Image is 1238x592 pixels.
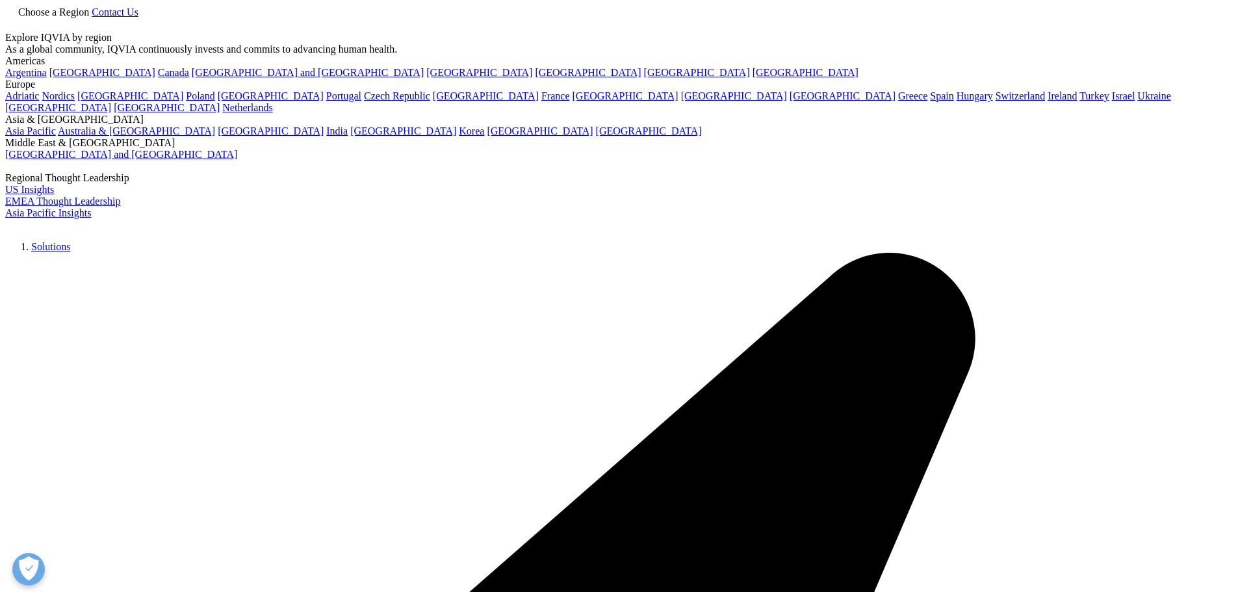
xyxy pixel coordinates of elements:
a: EMEA Thought Leadership [5,196,120,207]
a: Ireland [1048,90,1077,101]
a: [GEOGRAPHIC_DATA] [644,67,750,78]
div: Explore IQVIA by region [5,32,1233,44]
a: Netherlands [222,102,272,113]
a: Ukraine [1137,90,1171,101]
a: [GEOGRAPHIC_DATA] [596,125,702,136]
a: Adriatic [5,90,39,101]
a: [GEOGRAPHIC_DATA] [573,90,678,101]
a: [GEOGRAPHIC_DATA] [426,67,532,78]
a: [GEOGRAPHIC_DATA] [49,67,155,78]
a: Czech Republic [364,90,430,101]
a: Solutions [31,241,70,252]
a: [GEOGRAPHIC_DATA] [350,125,456,136]
a: [GEOGRAPHIC_DATA] [218,90,324,101]
a: [GEOGRAPHIC_DATA] [77,90,183,101]
a: India [326,125,348,136]
div: As a global community, IQVIA continuously invests and commits to advancing human health. [5,44,1233,55]
a: US Insights [5,184,54,195]
div: Middle East & [GEOGRAPHIC_DATA] [5,137,1233,149]
a: Switzerland [996,90,1045,101]
a: Israel [1112,90,1135,101]
a: Spain [930,90,953,101]
a: [GEOGRAPHIC_DATA] [681,90,787,101]
a: Asia Pacific [5,125,56,136]
a: Hungary [957,90,993,101]
a: Australia & [GEOGRAPHIC_DATA] [58,125,215,136]
a: Argentina [5,67,47,78]
a: France [541,90,570,101]
a: [GEOGRAPHIC_DATA] [5,102,111,113]
a: [GEOGRAPHIC_DATA] and [GEOGRAPHIC_DATA] [5,149,237,160]
a: Greece [898,90,927,101]
div: Europe [5,79,1233,90]
a: [GEOGRAPHIC_DATA] and [GEOGRAPHIC_DATA] [192,67,424,78]
a: [GEOGRAPHIC_DATA] [114,102,220,113]
a: Korea [459,125,484,136]
div: Asia & [GEOGRAPHIC_DATA] [5,114,1233,125]
a: [GEOGRAPHIC_DATA] [753,67,858,78]
a: [GEOGRAPHIC_DATA] [535,67,641,78]
div: Regional Thought Leadership [5,172,1233,184]
a: Portugal [326,90,361,101]
a: Poland [186,90,214,101]
a: Nordics [42,90,75,101]
a: Contact Us [92,6,138,18]
a: Canada [158,67,189,78]
a: Turkey [1079,90,1109,101]
a: [GEOGRAPHIC_DATA] [487,125,593,136]
a: Asia Pacific Insights [5,207,91,218]
a: [GEOGRAPHIC_DATA] [433,90,539,101]
span: Choose a Region [18,6,89,18]
div: Americas [5,55,1233,67]
a: [GEOGRAPHIC_DATA] [218,125,324,136]
button: Open Preferences [12,553,45,586]
a: [GEOGRAPHIC_DATA] [790,90,896,101]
